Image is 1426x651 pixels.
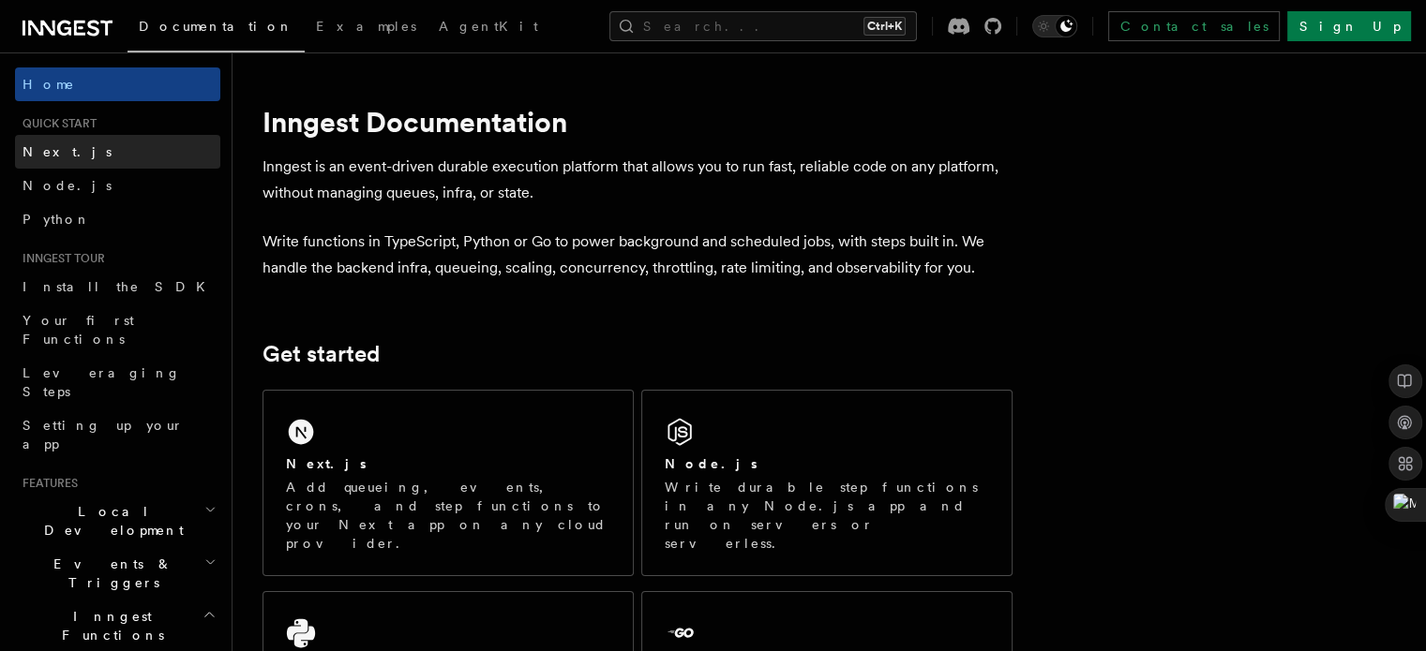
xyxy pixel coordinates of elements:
a: Setting up your app [15,408,220,461]
span: Local Development [15,502,204,540]
span: Next.js [23,144,112,159]
span: Quick start [15,116,97,131]
span: Node.js [23,178,112,193]
span: Events & Triggers [15,555,204,592]
a: Node.js [15,169,220,202]
span: AgentKit [439,19,538,34]
a: Python [15,202,220,236]
a: Get started [263,341,380,367]
span: Examples [316,19,416,34]
span: Setting up your app [23,418,184,451]
a: Your first Functions [15,303,220,356]
a: Next.jsAdd queueing, events, crons, and step functions to your Next app on any cloud provider. [263,390,634,576]
button: Search...Ctrl+K [609,11,917,41]
span: Python [23,212,91,227]
h2: Node.js [665,454,758,473]
button: Local Development [15,495,220,547]
a: Home [15,67,220,101]
a: Leveraging Steps [15,356,220,408]
span: Features [15,476,78,491]
button: Toggle dark mode [1032,15,1077,37]
span: Install the SDK [23,279,217,294]
a: Node.jsWrite durable step functions in any Node.js app and run on servers or serverless. [641,390,1013,576]
a: AgentKit [428,6,549,51]
a: Next.js [15,135,220,169]
a: Examples [305,6,428,51]
span: Home [23,75,75,94]
p: Add queueing, events, crons, and step functions to your Next app on any cloud provider. [286,478,610,553]
span: Leveraging Steps [23,365,181,399]
button: Events & Triggers [15,547,220,599]
span: Documentation [139,19,293,34]
h2: Next.js [286,454,367,473]
h1: Inngest Documentation [263,105,1013,139]
a: Sign Up [1287,11,1411,41]
a: Documentation [128,6,305,52]
p: Write durable step functions in any Node.js app and run on servers or serverless. [665,478,989,553]
span: Inngest Functions [15,607,203,644]
a: Contact sales [1108,11,1280,41]
p: Inngest is an event-driven durable execution platform that allows you to run fast, reliable code ... [263,154,1013,206]
kbd: Ctrl+K [863,17,906,36]
span: Your first Functions [23,313,134,347]
p: Write functions in TypeScript, Python or Go to power background and scheduled jobs, with steps bu... [263,229,1013,281]
span: Inngest tour [15,251,105,266]
a: Install the SDK [15,270,220,303]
